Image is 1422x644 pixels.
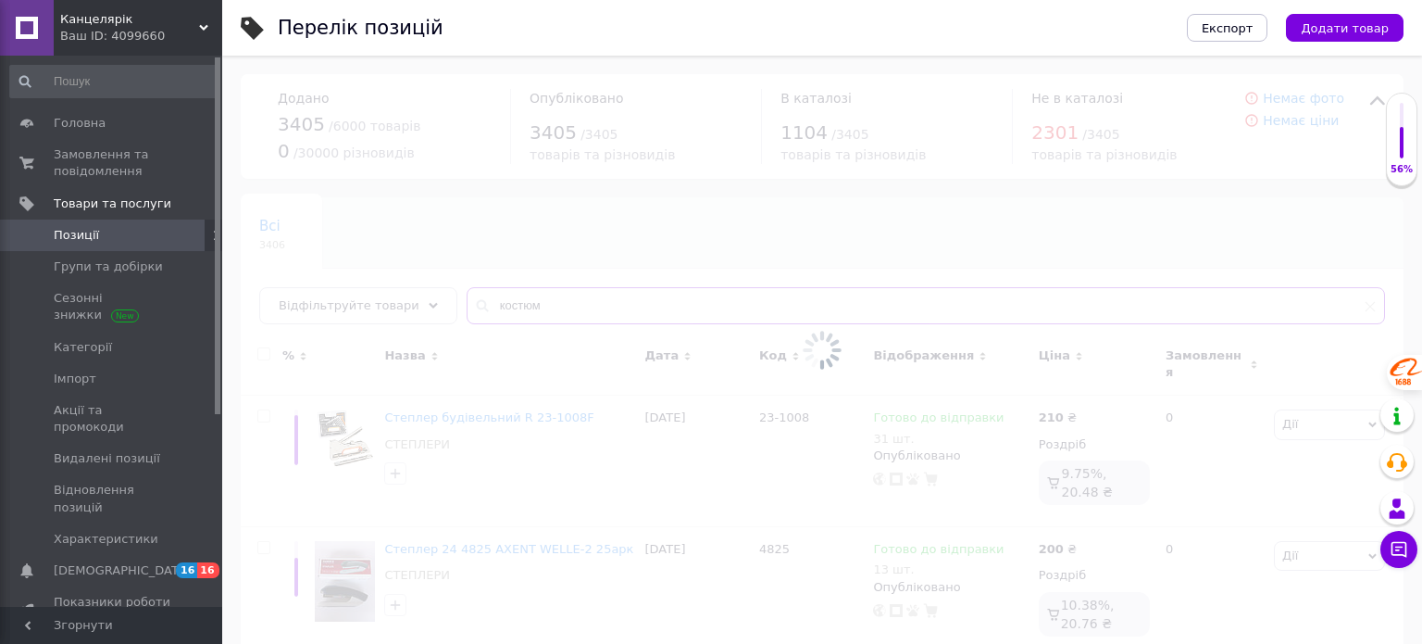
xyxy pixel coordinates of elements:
span: Замовлення та повідомлення [54,146,171,180]
span: [DEMOGRAPHIC_DATA] [54,562,191,579]
span: Акції та промокоди [54,402,171,436]
div: 56% [1387,163,1416,176]
span: Показники роботи компанії [54,594,171,627]
span: Групи та добірки [54,259,163,275]
div: Ваш ID: 4099660 [60,28,222,44]
span: Експорт [1202,21,1254,35]
span: Категорії [54,339,112,356]
button: Чат з покупцем [1380,531,1417,568]
button: Експорт [1187,14,1268,42]
span: Сезонні знижки [54,290,171,323]
span: 16 [176,562,197,578]
span: Відновлення позицій [54,482,171,515]
span: Товари та послуги [54,196,171,212]
button: Додати товар [1286,14,1403,42]
div: Перелік позицій [278,19,443,38]
input: Пошук [9,65,218,98]
span: Канцелярік [60,11,199,28]
span: Додати товар [1301,21,1389,35]
span: 16 [197,562,218,578]
span: Характеристики [54,531,158,548]
span: Видалені позиції [54,450,160,467]
span: Головна [54,115,106,132]
span: Позиції [54,227,99,244]
span: Імпорт [54,371,96,387]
